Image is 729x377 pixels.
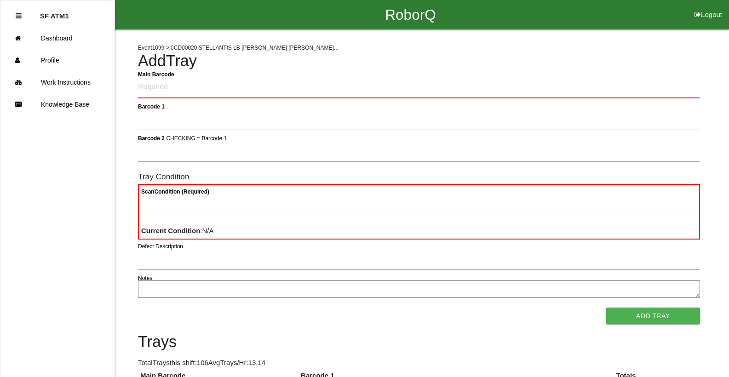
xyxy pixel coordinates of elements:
p: SF ATM1 [40,5,69,20]
a: Knowledge Base [0,93,115,115]
b: Barcode 1 [138,103,165,109]
button: Add Tray [606,308,700,324]
a: Profile [0,49,115,71]
span: : N/A [141,227,214,234]
a: Work Instructions [0,71,115,93]
h4: Trays [138,333,700,351]
div: Close [16,5,22,27]
label: Defect Description [138,242,183,251]
h6: Tray Condition [138,172,700,181]
b: Barcode 2 [138,135,165,141]
b: Main Barcode [138,71,174,77]
a: Dashboard [0,27,115,49]
p: Total Trays this shift: 106 Avg Trays /Hr: 13.14 [138,358,700,368]
b: Scan Condition (Required) [141,188,209,195]
label: Notes [138,274,152,282]
h4: Add Tray [138,52,700,70]
b: Current Condition [141,227,200,234]
span: Event 1099 > 0CD00020 STELLANTIS LB [PERSON_NAME] [PERSON_NAME]... [138,45,339,51]
span: CHECKING = Barcode 1 [166,135,227,141]
input: Required [138,77,700,98]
